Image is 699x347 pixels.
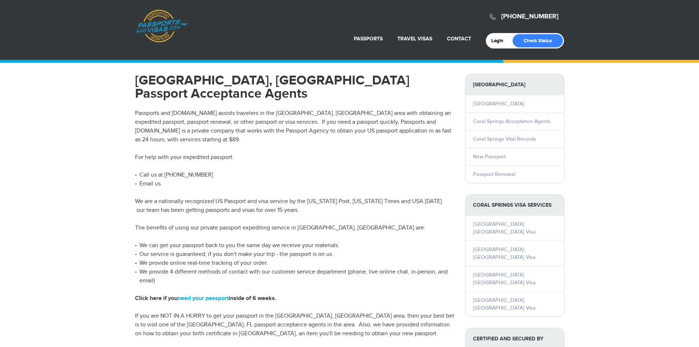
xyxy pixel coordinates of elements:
[354,36,383,42] a: Passports
[135,10,188,43] a: Passports & [DOMAIN_NAME]
[135,268,454,285] li: We provide 4 different methods of contact with our customer service department (phone, live onlin...
[473,272,536,286] a: [GEOGRAPHIC_DATA] [GEOGRAPHIC_DATA] Visa
[135,250,454,259] li: Our service is guaranteed; if you don't make your trip - the passport is on us.
[447,36,471,42] a: Contact
[466,195,564,216] strong: Coral Springs Visa Services
[473,118,550,124] a: Coral Springs Acceptance Agents
[473,246,536,260] a: [GEOGRAPHIC_DATA] [GEOGRAPHIC_DATA] Visa
[513,34,563,47] a: Check Status
[466,74,564,95] strong: [GEOGRAPHIC_DATA]
[135,197,454,215] p: We are a nationally recognized US Passport and visa service by the [US_STATE] Post, [US_STATE] Ti...
[473,153,506,160] a: New Passport
[135,153,454,162] p: For help with your expedited passport:
[473,101,524,107] a: [GEOGRAPHIC_DATA]
[135,224,454,232] p: The benefits of using our private passport expediting service in [GEOGRAPHIC_DATA], [GEOGRAPHIC_D...
[473,171,515,177] a: Passport Renewal
[473,297,536,311] a: [GEOGRAPHIC_DATA] [GEOGRAPHIC_DATA] Visa
[135,171,454,180] li: Call us at [PHONE_NUMBER]
[135,74,454,100] h1: [GEOGRAPHIC_DATA], [GEOGRAPHIC_DATA] Passport Acceptance Agents
[473,221,536,235] a: [GEOGRAPHIC_DATA] [GEOGRAPHIC_DATA] Visa
[135,109,454,144] p: Passports and [DOMAIN_NAME] assists travelers in the [GEOGRAPHIC_DATA], [GEOGRAPHIC_DATA] area wi...
[501,12,558,21] a: [PHONE_NUMBER]
[135,312,454,338] p: If you are NOT IN A HURRY to get your passport in the [GEOGRAPHIC_DATA], [GEOGRAPHIC_DATA] area, ...
[135,180,454,188] li: Email us.
[135,295,276,302] strong: Click here if you inside of 6 weeks.
[135,259,454,268] li: We provide online real-time tracking of your order.
[178,295,229,302] a: need your passport
[397,36,432,42] a: Travel Visas
[135,241,454,250] li: We can get your passport back to you the same day we receive your materials.
[473,136,536,142] a: Coral Springs Vital Records
[491,38,509,44] a: Login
